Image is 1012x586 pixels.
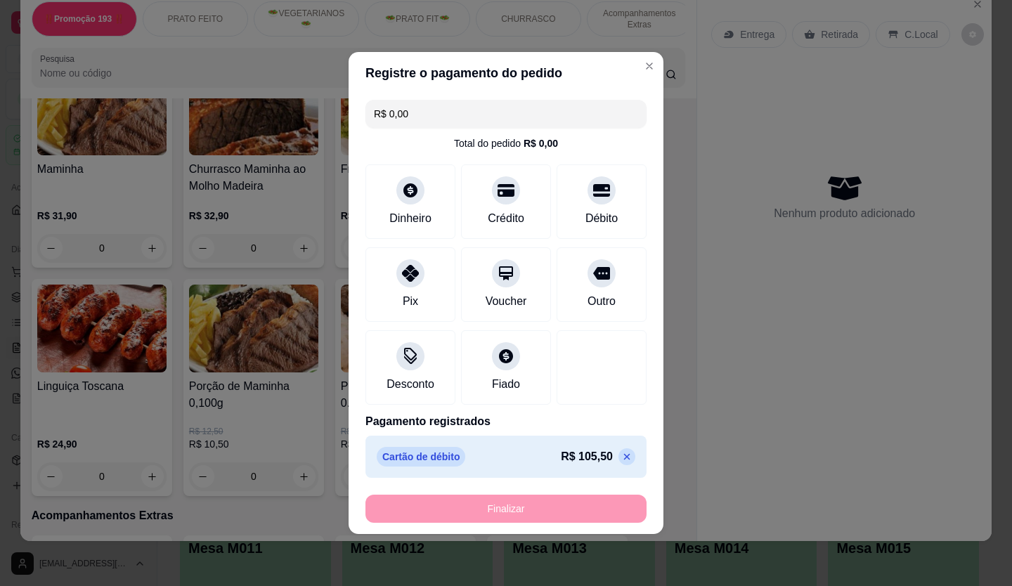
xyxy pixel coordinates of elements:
[561,448,613,465] p: R$ 105,50
[524,136,558,150] div: R$ 0,00
[585,210,618,227] div: Débito
[638,55,661,77] button: Close
[389,210,432,227] div: Dinheiro
[488,210,524,227] div: Crédito
[387,376,434,393] div: Desconto
[374,100,638,128] input: Ex.: hambúrguer de cordeiro
[588,293,616,310] div: Outro
[492,376,520,393] div: Fiado
[365,413,647,430] p: Pagamento registrados
[454,136,558,150] div: Total do pedido
[486,293,527,310] div: Voucher
[377,447,465,467] p: Cartão de débito
[403,293,418,310] div: Pix
[349,52,663,94] header: Registre o pagamento do pedido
